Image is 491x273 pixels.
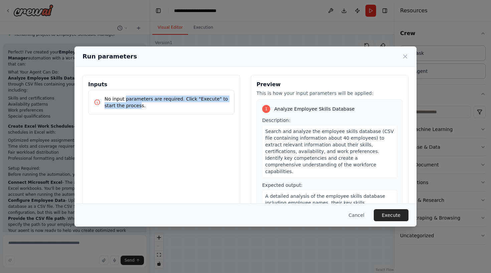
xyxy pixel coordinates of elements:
p: No input parameters are required. Click "Execute" to start the process. [105,96,229,109]
span: Search and analyze the employee skills database (CSV file containing information about 40 employe... [265,129,394,174]
button: Execute [374,209,408,221]
button: Cancel [343,209,370,221]
span: Analyze Employee Skills Database [274,106,355,112]
p: This is how your input parameters will be applied: [257,90,403,97]
div: 1 [262,105,270,113]
span: Description: [262,118,290,123]
h3: Preview [257,81,403,89]
span: Expected output: [262,182,303,188]
span: A detailed analysis of the employee skills database including employee names, their key skills, c... [265,193,393,226]
h2: Run parameters [83,52,137,61]
h3: Inputs [88,81,234,89]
